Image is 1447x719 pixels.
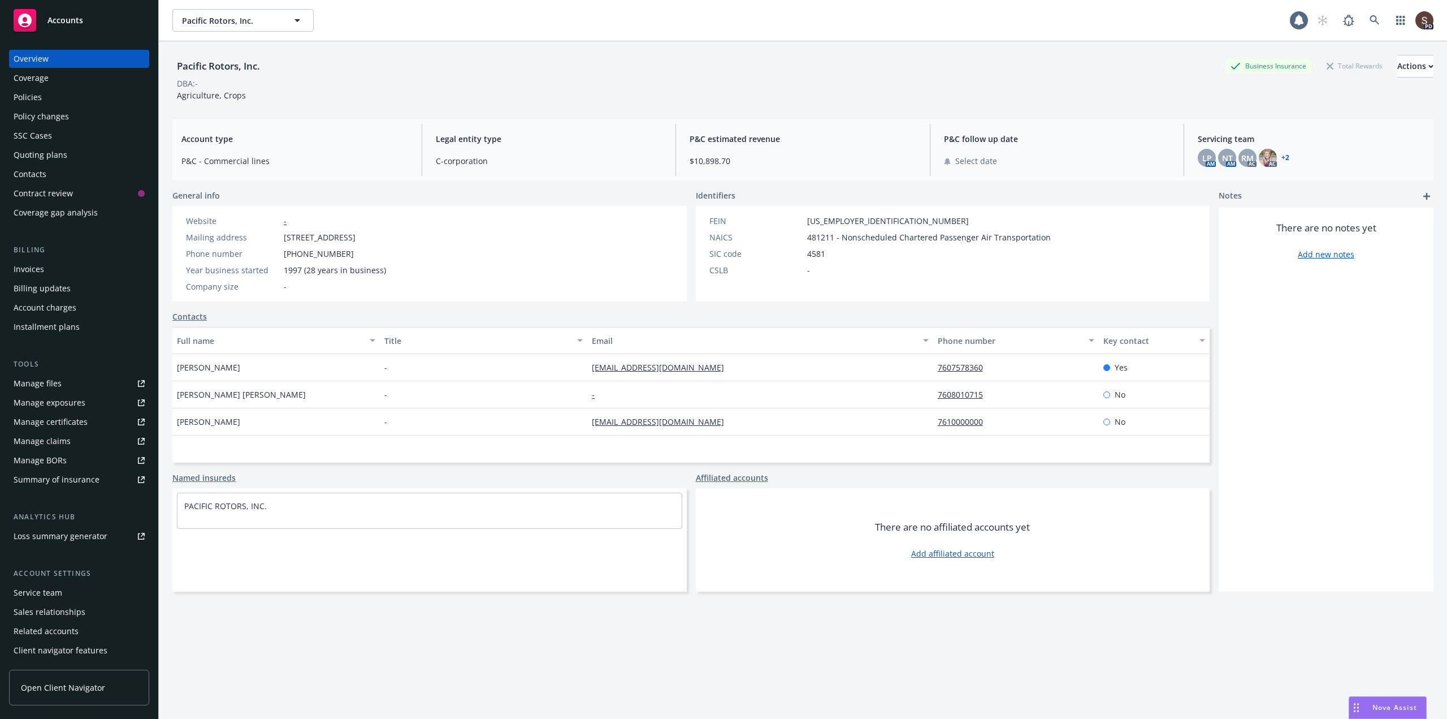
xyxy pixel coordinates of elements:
span: Legal entity type [436,133,662,145]
span: Servicing team [1198,133,1424,145]
span: - [384,361,387,373]
button: Phone number [933,327,1099,354]
span: 481211 - Nonscheduled Chartered Passenger Air Transportation [807,231,1051,243]
span: General info [172,190,220,201]
span: - [284,281,287,292]
div: Phone number [938,335,1082,347]
span: RM [1241,152,1254,164]
button: Actions [1397,55,1433,78]
div: Phone number [186,248,279,260]
a: add [1420,190,1433,203]
a: Related accounts [9,622,149,640]
a: [EMAIL_ADDRESS][DOMAIN_NAME] [592,416,733,427]
div: Sales relationships [14,603,85,621]
div: Tools [9,359,149,370]
button: Nova Assist [1349,696,1427,719]
span: Select date [955,155,997,167]
span: [US_EMPLOYER_IDENTIFICATION_NUMBER] [807,215,969,227]
button: Title [380,327,587,354]
span: P&C follow up date [944,133,1171,145]
a: Overview [9,50,149,68]
div: Manage BORs [14,451,67,470]
span: - [807,264,810,276]
div: Policies [14,88,42,106]
a: Search [1363,9,1386,32]
span: Identifiers [696,190,735,201]
div: Mailing address [186,231,279,243]
div: Service team [14,584,62,602]
span: [PERSON_NAME] [177,416,240,428]
div: Installment plans [14,318,80,336]
span: $10,898.70 [690,155,916,167]
div: Billing updates [14,279,71,298]
a: Contacts [172,311,207,322]
div: Account charges [14,299,76,317]
div: Key contact [1103,335,1193,347]
img: photo [1415,11,1433,29]
a: Switch app [1389,9,1412,32]
div: Billing [9,244,149,256]
a: 7610000000 [938,416,992,427]
span: 4581 [807,248,825,260]
a: PACIFIC ROTORS, INC. [184,501,267,511]
div: Account settings [9,568,149,579]
span: LP [1202,152,1212,164]
div: Coverage gap analysis [14,204,98,222]
a: Invoices [9,260,149,278]
div: Overview [14,50,49,68]
a: Contract review [9,184,149,203]
a: Billing updates [9,279,149,298]
a: Manage claims [9,432,149,450]
span: C-corporation [436,155,662,167]
div: SSC Cases [14,127,52,145]
div: Invoices [14,260,44,278]
a: Account charges [9,299,149,317]
span: [PHONE_NUMBER] [284,248,354,260]
button: Email [587,327,933,354]
a: Manage exposures [9,394,149,412]
div: Manage claims [14,432,71,450]
div: Company size [186,281,279,292]
span: Yes [1115,361,1128,373]
button: Key contact [1099,327,1210,354]
a: Named insureds [172,472,236,484]
a: [EMAIL_ADDRESS][DOMAIN_NAME] [592,362,733,373]
span: [PERSON_NAME] [177,361,240,373]
a: Service team [9,584,149,602]
a: Installment plans [9,318,149,336]
span: Pacific Rotors, Inc. [182,15,280,27]
span: 1997 (28 years in business) [284,264,386,276]
span: Open Client Navigator [21,682,105,694]
span: - [384,416,387,428]
span: Nova Assist [1372,703,1417,712]
span: Accounts [47,16,83,25]
span: NT [1222,152,1233,164]
div: Quoting plans [14,146,67,164]
a: 7608010715 [938,389,992,400]
a: Contacts [9,165,149,183]
span: - [384,389,387,401]
span: [PERSON_NAME] [PERSON_NAME] [177,389,306,401]
span: Account type [181,133,408,145]
a: Loss summary generator [9,527,149,545]
button: Pacific Rotors, Inc. [172,9,314,32]
a: Summary of insurance [9,471,149,489]
img: photo [1259,149,1277,167]
div: Summary of insurance [14,471,99,489]
button: Full name [172,327,380,354]
div: Contacts [14,165,46,183]
span: Notes [1219,190,1242,203]
span: [STREET_ADDRESS] [284,231,356,243]
div: Drag to move [1349,697,1363,718]
span: There are no notes yet [1276,221,1376,235]
div: Related accounts [14,622,79,640]
a: Policy changes [9,107,149,126]
div: Analytics hub [9,511,149,523]
div: Year business started [186,264,279,276]
div: NAICS [709,231,803,243]
span: No [1115,389,1125,401]
a: Add new notes [1298,248,1354,260]
div: FEIN [709,215,803,227]
a: +2 [1281,154,1289,161]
